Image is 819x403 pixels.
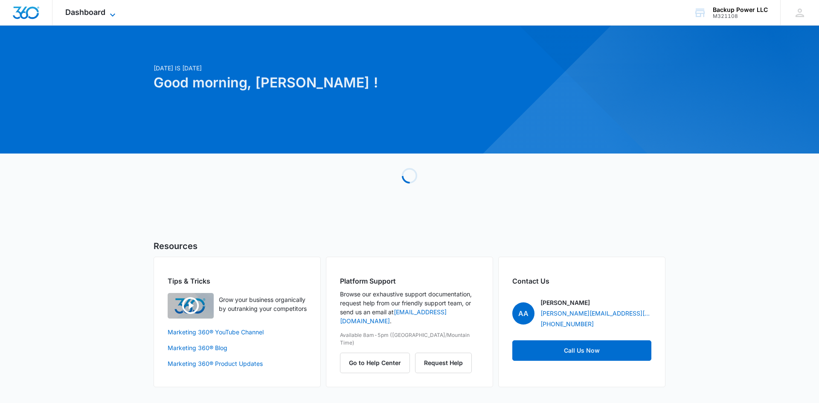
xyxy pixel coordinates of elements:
a: [PERSON_NAME][EMAIL_ADDRESS][DOMAIN_NAME] [540,309,651,318]
a: Call Us Now [512,340,651,361]
span: AA [512,302,534,325]
p: Available 8am-5pm ([GEOGRAPHIC_DATA]/Mountain Time) [340,331,479,347]
span: Dashboard [65,8,105,17]
h2: Tips & Tricks [168,276,307,286]
a: Marketing 360® YouTube Channel [168,328,307,336]
p: Grow your business organically by outranking your competitors [219,295,307,313]
div: account name [713,6,768,13]
p: [DATE] is [DATE] [154,64,491,72]
a: Marketing 360® Blog [168,343,307,352]
h5: Resources [154,240,665,252]
div: account id [713,13,768,19]
a: [PHONE_NUMBER] [540,319,594,328]
a: Marketing 360® Product Updates [168,359,307,368]
h2: Contact Us [512,276,651,286]
h2: Platform Support [340,276,479,286]
button: Request Help [415,353,472,373]
a: Request Help [415,359,472,366]
img: Quick Overview Video [168,293,214,319]
h1: Good morning, [PERSON_NAME] ! [154,72,491,93]
button: Go to Help Center [340,353,410,373]
a: Go to Help Center [340,359,415,366]
p: [PERSON_NAME] [540,298,590,307]
p: Browse our exhaustive support documentation, request help from our friendly support team, or send... [340,290,479,325]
